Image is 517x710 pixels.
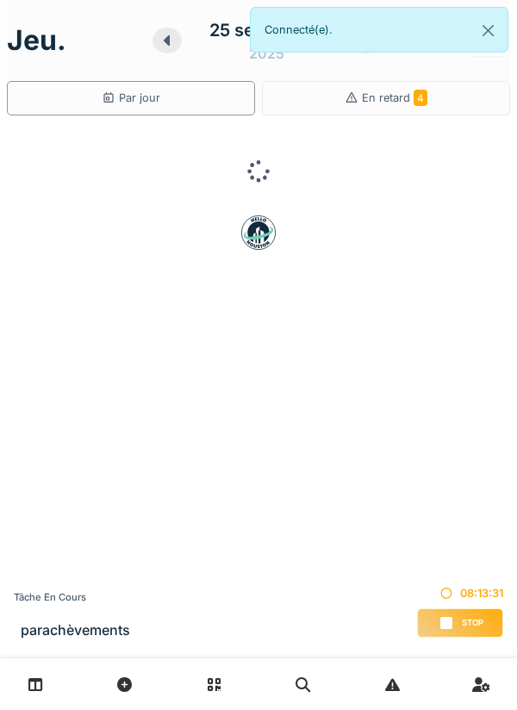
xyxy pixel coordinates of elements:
[362,91,427,104] span: En retard
[14,590,130,605] div: Tâche en cours
[249,43,284,64] div: 2025
[469,8,508,53] button: Close
[462,617,483,629] span: Stop
[250,7,508,53] div: Connecté(e).
[209,17,324,43] div: 25 septembre
[7,24,66,57] h1: jeu.
[414,90,427,106] span: 4
[21,622,130,638] h3: parachèvements
[417,585,503,601] div: 08:13:31
[102,90,160,106] div: Par jour
[241,215,276,250] img: badge-BVDL4wpA.svg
